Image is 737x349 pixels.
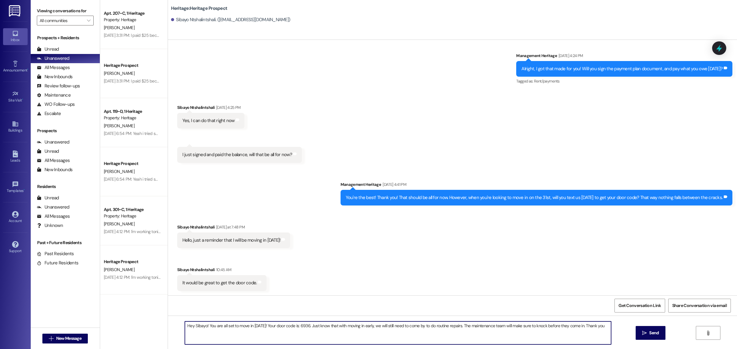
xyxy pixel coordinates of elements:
span: Get Conversation Link [618,302,661,309]
div: [DATE] 4:12 PM: I'm working tonight but I'll have it done before 8:00pm if that's okay. [104,274,250,280]
div: Sibayo Ntshalintshali [177,267,267,275]
span: [PERSON_NAME] [104,123,135,128]
i:  [642,331,647,336]
div: Apt. 119~D, 1 Heritage [104,108,161,115]
div: Tagged as: [516,77,732,86]
i:  [87,18,90,23]
div: Management Heritage [516,52,732,61]
div: [DATE] 4:25 PM [215,104,241,111]
div: Hello, just a reminder that I will be moving in [DATE]! [182,237,281,244]
div: [DATE] 6:54 PM: Yeah i tried switching it over but it didnt tell me how much was due [104,131,252,136]
div: Future Residents [37,260,78,266]
div: 10:45 AM [215,267,232,273]
div: I just signed and paid the balance, will that be all for now? [182,151,292,158]
div: [DATE] 4:41 PM [381,181,406,188]
div: Unread [37,46,59,52]
div: Past + Future Residents [31,240,100,246]
button: Get Conversation Link [614,299,665,313]
span: • [24,188,25,192]
div: Maintenance [37,92,71,98]
div: All Messages [37,64,70,71]
span: Share Conversation via email [672,302,727,309]
span: New Message [56,335,81,342]
div: Sibayo Ntshalintshali [177,104,244,113]
div: [DATE] 4:12 PM: I'm working tonight but I'll have it done before 8:00pm if that's okay. [104,229,250,234]
div: Unanswered [37,55,69,62]
div: Heritage Prospect [104,160,161,167]
div: Past Residents [37,251,74,257]
div: WO Follow-ups [37,101,75,108]
a: Account [3,209,28,226]
span: [PERSON_NAME] [104,267,135,272]
i:  [706,331,710,336]
div: Yes, I can do that right now [182,117,235,124]
a: Buildings [3,119,28,135]
div: New Inbounds [37,74,72,80]
div: Residents [31,183,100,190]
div: Unread [37,148,59,155]
a: Inbox [3,28,28,45]
div: [DATE] at 7:48 PM [215,224,245,230]
div: Unread [37,195,59,201]
button: Share Conversation via email [668,299,731,313]
div: All Messages [37,157,70,164]
div: Unanswered [37,204,69,210]
div: Alright, I got that made for you! Will you sign the payment plan document, and pay what you owe [... [521,66,723,72]
i:  [49,336,53,341]
div: Prospects + Residents [31,35,100,41]
div: Apt. 301~C, 1 Heritage [104,206,161,213]
div: Apt. 115~E, 1 Heritage [104,305,161,311]
div: Prospects [31,128,100,134]
a: Templates • [3,179,28,196]
span: [PERSON_NAME] [104,71,135,76]
span: [PERSON_NAME] [104,221,135,227]
div: Management Heritage [341,181,733,190]
div: All Messages [37,213,70,220]
button: New Message [42,334,88,343]
span: Send [649,330,659,336]
div: Sibayo Ntshalintshali [177,224,291,232]
div: Review follow-ups [37,83,80,89]
a: Leads [3,149,28,165]
div: Heritage Prospect [104,62,161,69]
div: New Inbounds [37,167,72,173]
div: Sibayo Ntshalintshali. ([EMAIL_ADDRESS][DOMAIN_NAME]) [171,17,291,23]
div: Apt. 207~C, 1 Heritage [104,10,161,17]
b: Heritage: Heritage Prospect [171,5,228,12]
div: Property: Heritage [104,213,161,219]
div: [DATE] 6:54 PM: Yeah i tried switching it over but it didnt tell me how much was due [104,176,252,182]
div: [DATE] 4:24 PM [557,52,583,59]
div: Property: Heritage [104,17,161,23]
a: Support [3,239,28,256]
div: Heritage Prospect [104,259,161,265]
input: All communities [40,16,84,25]
span: [PERSON_NAME] [104,25,135,30]
div: It would be great to get the door code. [182,280,257,286]
div: Property: Heritage [104,115,161,121]
span: • [22,97,23,102]
span: Rent/payments [534,79,560,84]
span: [PERSON_NAME] [104,169,135,174]
span: • [27,67,28,71]
a: Site Visit • [3,89,28,105]
div: Escalate [37,110,61,117]
div: Unanswered [37,139,69,145]
img: ResiDesk Logo [9,5,21,17]
textarea: Hey Sibayo! You are all set to move in [DATE]! Your door code is: 6936. Just know that with movin... [185,321,611,344]
div: Unknown [37,222,63,229]
button: Send [636,326,665,340]
div: You're the best! Thank you! That should be all for now. However, when you're looking to move in o... [346,194,723,201]
label: Viewing conversations for [37,6,94,16]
